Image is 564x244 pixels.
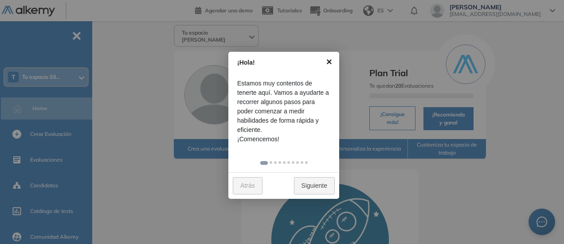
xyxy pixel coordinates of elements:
[319,52,339,72] a: ×
[237,58,321,67] div: ¡Hola!
[233,177,262,194] a: Atrás
[294,177,335,194] a: Siguiente
[237,79,330,135] span: Estamos muy contentos de tenerte aquí. Vamos a ayudarte a recorrer algunos pasos para poder comen...
[237,135,330,144] span: ¡Comencemos!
